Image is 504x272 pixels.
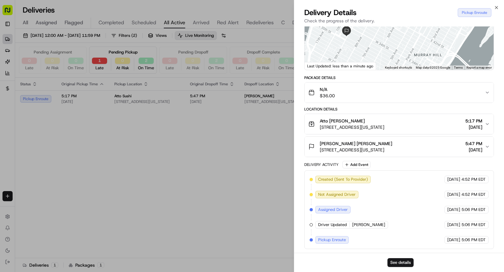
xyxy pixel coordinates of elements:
[320,93,335,99] span: $36.00
[318,192,356,197] span: Not Assigned Driver
[16,40,104,47] input: Clear
[56,97,69,102] span: [DATE]
[4,121,51,132] a: 📗Knowledge Base
[6,25,115,35] p: Welcome 👋
[465,124,482,130] span: [DATE]
[20,97,51,102] span: [PERSON_NAME]
[447,192,460,197] span: [DATE]
[44,139,76,144] a: Powered byPylon
[305,137,494,157] button: [PERSON_NAME] [PERSON_NAME][STREET_ADDRESS][US_STATE]5:47 PM[DATE]
[63,139,76,144] span: Pylon
[13,123,48,130] span: Knowledge Base
[304,75,494,80] div: Package Details
[305,82,494,103] button: N/A$36.00
[447,207,460,212] span: [DATE]
[320,147,392,153] span: [STREET_ADDRESS][US_STATE]
[6,82,42,87] div: Past conversations
[6,91,16,101] img: Alessandra Gomez
[447,177,460,182] span: [DATE]
[461,207,486,212] span: 5:06 PM EDT
[320,118,365,124] span: Atto [PERSON_NAME]
[305,114,494,134] button: Atto [PERSON_NAME][STREET_ADDRESS][US_STATE]5:17 PM[DATE]
[318,207,348,212] span: Assigned Driver
[465,147,482,153] span: [DATE]
[6,6,19,19] img: Nash
[21,60,103,66] div: Start new chat
[461,192,486,197] span: 4:52 PM EDT
[416,66,450,69] span: Map data ©2025 Google
[306,62,327,70] img: Google
[6,124,11,129] div: 📗
[461,222,486,228] span: 5:06 PM EDT
[304,162,339,167] div: Delivery Activity
[53,124,58,129] div: 💻
[447,222,460,228] span: [DATE]
[342,161,370,168] button: Add Event
[454,66,463,69] a: Terms (opens in new tab)
[304,107,494,112] div: Location Details
[60,123,101,130] span: API Documentation
[467,66,492,69] a: Report a map error
[387,258,414,267] button: See details
[461,237,486,243] span: 5:06 PM EDT
[352,222,385,228] span: [PERSON_NAME]
[318,237,346,243] span: Pickup Enroute
[306,62,327,70] a: Open this area in Google Maps (opens a new window)
[461,177,486,182] span: 4:52 PM EDT
[318,222,347,228] span: Driver Updated
[98,80,115,88] button: See all
[304,8,357,18] span: Delivery Details
[465,118,482,124] span: 5:17 PM
[305,62,376,70] div: Last Updated: less than a minute ago
[52,97,54,102] span: •
[447,237,460,243] span: [DATE]
[385,65,412,70] button: Keyboard shortcuts
[320,124,384,130] span: [STREET_ADDRESS][US_STATE]
[107,62,115,69] button: Start new chat
[21,66,80,71] div: We're available if you need us!
[318,177,368,182] span: Created (Sent To Provider)
[304,18,494,24] p: Check the progress of the delivery.
[51,121,104,132] a: 💻API Documentation
[6,60,18,71] img: 1736555255976-a54dd68f-1ca7-489b-9aae-adbdc363a1c4
[320,140,392,147] span: [PERSON_NAME] [PERSON_NAME]
[465,140,482,147] span: 5:47 PM
[320,86,335,93] span: N/A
